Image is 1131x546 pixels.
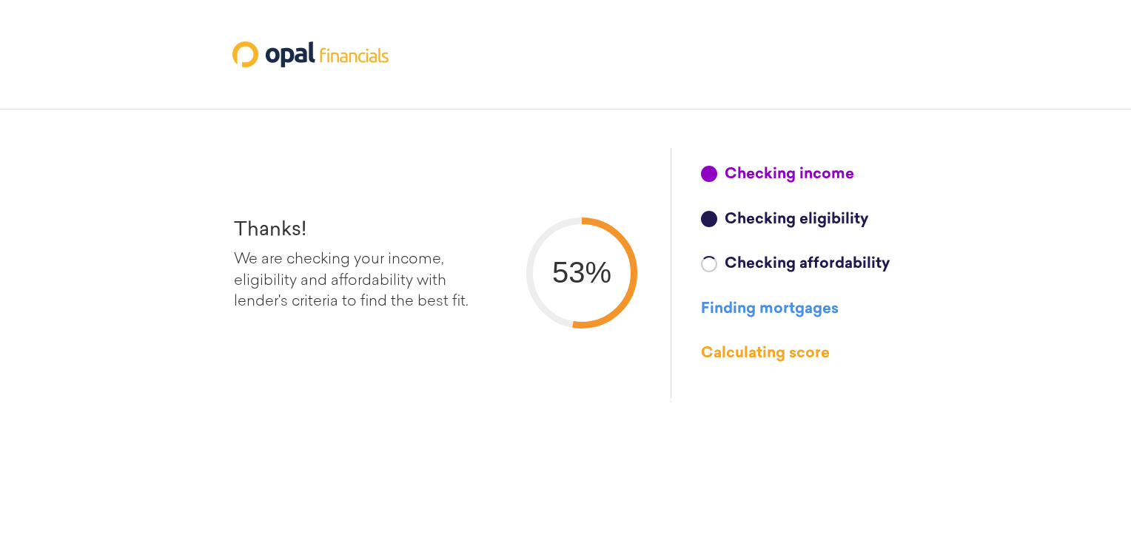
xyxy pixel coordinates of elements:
span: Checking affordability [725,254,890,275]
div: 53% [552,252,611,294]
span: Finding mortgages [701,299,839,320]
p: We are checking your income, eligibility and affordability with lender's criteria to find the bes... [234,249,493,313]
h3: Thanks! [234,220,493,242]
span: Calculating score [701,343,830,365]
span: Checking income [725,164,854,186]
span: Checking eligibility [725,209,868,231]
